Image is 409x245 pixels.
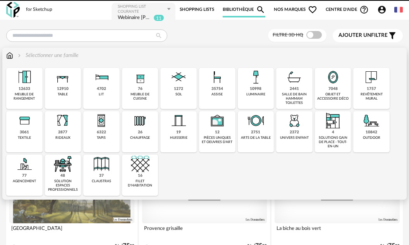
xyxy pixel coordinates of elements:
[308,5,317,14] span: Heart Outline icon
[6,2,20,18] img: OXP
[9,223,134,239] div: [GEOGRAPHIC_DATA]
[118,4,166,14] div: Shopping List courante
[256,5,265,14] span: Magnify icon
[328,86,338,91] div: 7048
[131,111,150,130] img: Radiateur.png
[285,68,304,86] img: Salle%20de%20bain.png
[317,136,349,149] div: solutions gain de place - tout-en-un
[53,111,72,130] img: Rideaux.png
[324,111,342,130] img: ToutEnUn.png
[333,29,403,42] button: Ajouter unfiltre Filter icon
[278,92,310,105] div: salle de bain hammam toilettes
[6,52,13,59] img: svg+xml;base64,PHN2ZyB3aWR0aD0iMTYiIGhlaWdodD0iMTciIHZpZXdCb3g9IjAgMCAxNiAxNyIgZmlsbD0ibm9uZSIgeG...
[377,5,387,14] span: Account Circle icon
[124,179,156,188] div: filet d'habitation
[367,86,376,91] div: 1757
[153,14,164,21] sup: 11
[92,179,111,183] div: claustras
[208,68,227,86] img: Assise.png
[290,86,299,91] div: 2441
[274,2,317,17] span: Nos marques
[19,86,30,91] div: 12633
[169,68,188,86] img: Sol.png
[124,92,156,101] div: meuble de cuisine
[326,5,369,14] span: Centre d'aideHelp Circle Outline icon
[241,136,271,140] div: arts de la table
[201,136,233,145] div: pièces uniques et oeuvres d'art
[246,92,265,97] div: luminaire
[211,86,223,91] div: 35754
[356,92,387,101] div: revêtement mural
[97,86,106,91] div: 4702
[174,86,183,91] div: 1272
[332,130,334,135] div: 4
[92,68,111,86] img: Literie.png
[55,136,70,140] div: rideaux
[92,111,111,130] img: Tapis.png
[324,68,342,86] img: Miroir.png
[246,111,265,130] img: ArtTable.png
[47,179,79,192] div: solution espaces professionnels
[26,7,52,13] div: for Sketchup
[15,111,34,130] img: Textile.png
[246,68,265,86] img: Luminaire.png
[280,136,309,140] div: univers enfant
[58,130,67,135] div: 2877
[16,52,79,59] div: Sélectionner une famille
[223,2,265,17] a: BibliothèqueMagnify icon
[60,173,65,178] div: 48
[251,130,260,135] div: 2751
[339,32,388,39] span: filtre
[16,52,22,59] img: svg+xml;base64,PHN2ZyB3aWR0aD0iMTYiIGhlaWdodD0iMTYiIHZpZXdCb3g9IjAgMCAxNiAxNiIgZmlsbD0ibm9uZSIgeG...
[138,173,143,178] div: 16
[275,223,400,239] div: La biche au bois vert
[170,136,187,140] div: huisserie
[53,155,72,173] img: espace-de-travail.png
[20,130,29,135] div: 3061
[99,173,104,178] div: 37
[142,223,267,239] div: Provence grisaille
[18,136,31,140] div: textile
[138,130,143,135] div: 26
[273,33,303,37] span: Filtre 3D HQ
[130,136,150,140] div: chauffage
[138,86,143,91] div: 76
[176,130,181,135] div: 19
[169,111,188,130] img: Huiserie.png
[362,68,381,86] img: Papier%20peint.png
[58,92,68,97] div: table
[175,92,182,97] div: sol
[362,111,381,130] img: Outdoor.png
[131,155,150,173] img: filet.png
[97,136,106,140] div: tapis
[250,86,261,91] div: 10998
[211,92,223,97] div: assise
[53,68,72,86] img: Table.png
[22,173,27,178] div: 77
[118,14,152,22] div: Webinaire Etienne
[99,92,104,97] div: lit
[13,179,36,183] div: agencement
[317,92,349,101] div: objet et accessoire déco
[9,92,40,101] div: meuble de rangement
[285,111,304,130] img: UniversEnfant.png
[394,5,403,14] img: fr
[97,130,106,135] div: 6322
[15,155,34,173] img: Agencement.png
[131,68,150,86] img: Rangement.png
[208,111,227,130] img: UniqueOeuvre.png
[359,5,369,14] span: Help Circle Outline icon
[366,130,377,135] div: 10842
[339,33,371,38] span: Ajouter un
[57,86,69,91] div: 12910
[377,5,390,14] span: Account Circle icon
[15,68,34,86] img: Meuble%20de%20rangement.png
[363,136,380,140] div: outdoor
[180,2,214,17] a: Shopping Lists
[290,130,299,135] div: 2372
[388,31,397,40] span: Filter icon
[92,155,111,173] img: Cloison.png
[215,130,220,135] div: 12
